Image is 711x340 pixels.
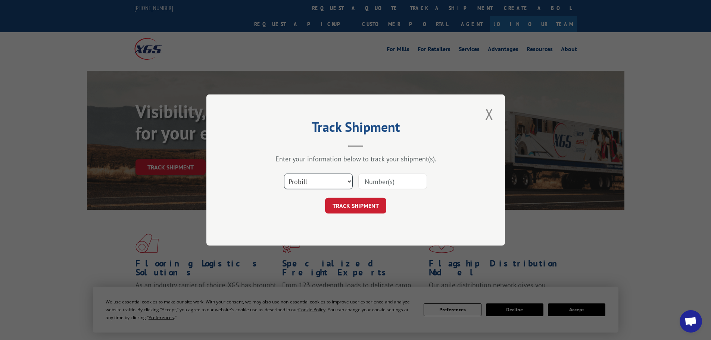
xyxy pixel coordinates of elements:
[244,122,468,136] h2: Track Shipment
[244,155,468,163] div: Enter your information below to track your shipment(s).
[358,174,427,189] input: Number(s)
[680,310,702,333] a: Open chat
[325,198,386,213] button: TRACK SHIPMENT
[483,104,496,124] button: Close modal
